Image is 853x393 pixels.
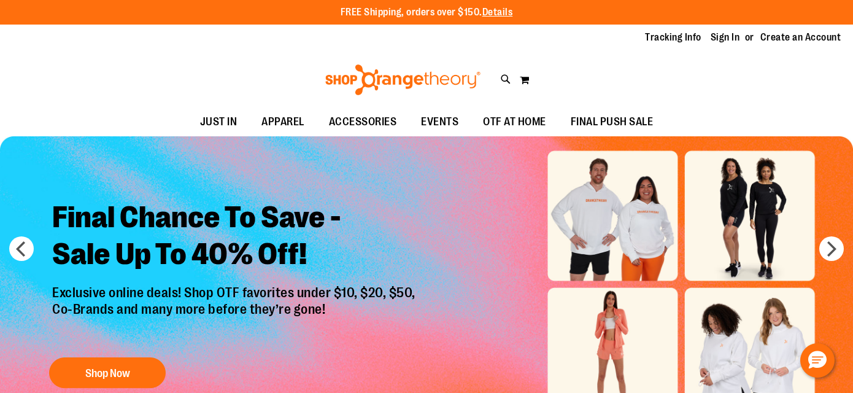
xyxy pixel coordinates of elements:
[571,108,654,136] span: FINAL PUSH SALE
[645,31,701,44] a: Tracking Info
[471,108,558,136] a: OTF AT HOME
[409,108,471,136] a: EVENTS
[49,357,166,388] button: Shop Now
[9,236,34,261] button: prev
[711,31,740,44] a: Sign In
[261,108,304,136] span: APPAREL
[800,343,835,378] button: Hello, have a question? Let’s chat.
[760,31,841,44] a: Create an Account
[341,6,513,20] p: FREE Shipping, orders over $150.
[188,108,250,136] a: JUST IN
[819,236,844,261] button: next
[483,108,546,136] span: OTF AT HOME
[249,108,317,136] a: APPAREL
[421,108,458,136] span: EVENTS
[558,108,666,136] a: FINAL PUSH SALE
[43,190,428,285] h2: Final Chance To Save - Sale Up To 40% Off!
[200,108,237,136] span: JUST IN
[329,108,397,136] span: ACCESSORIES
[323,64,482,95] img: Shop Orangetheory
[482,7,513,18] a: Details
[317,108,409,136] a: ACCESSORIES
[43,285,428,345] p: Exclusive online deals! Shop OTF favorites under $10, $20, $50, Co-Brands and many more before th...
